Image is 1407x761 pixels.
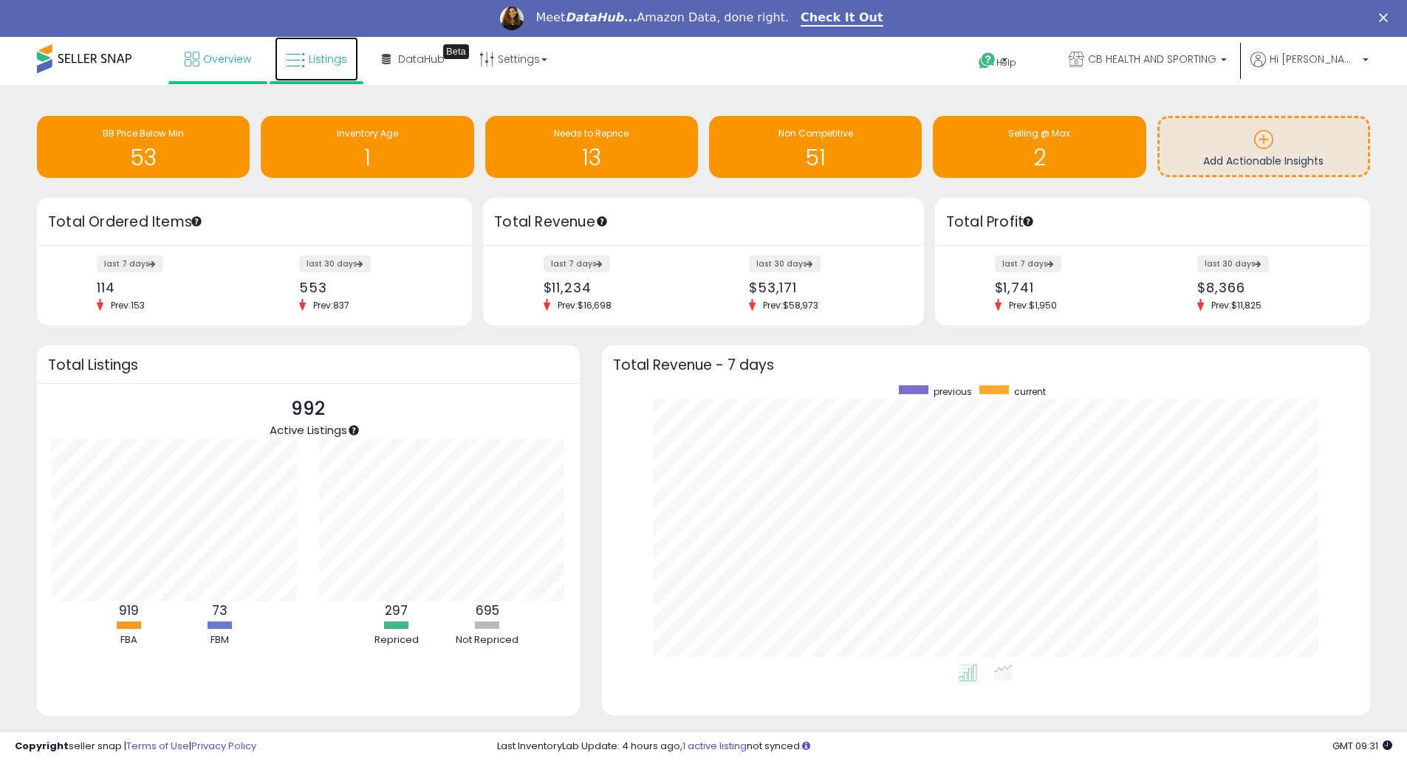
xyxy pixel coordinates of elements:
[1379,13,1394,22] div: Close
[275,37,358,81] a: Listings
[306,299,357,311] span: Prev: 837
[119,602,139,619] b: 919
[97,280,244,295] div: 114
[15,739,69,753] strong: Copyright
[550,299,619,311] span: Prev: $16,698
[190,215,203,228] div: Tooltip anchor
[1332,739,1392,753] span: 2025-10-6 09:31 GMT
[103,299,152,311] span: Prev: 153
[347,424,360,437] div: Tooltip anchor
[37,116,250,178] a: BB Price Below Min 53
[44,145,242,170] h1: 53
[493,145,691,170] h1: 13
[385,602,408,619] b: 297
[544,280,693,295] div: $11,234
[299,255,371,272] label: last 30 days
[1160,118,1368,175] a: Add Actionable Insights
[261,116,473,178] a: Inventory Age 1
[476,602,499,619] b: 695
[682,739,747,753] a: 1 active listing
[352,633,441,647] div: Repriced
[15,740,256,754] div: seller snap | |
[85,633,174,647] div: FBA
[176,633,264,647] div: FBM
[1250,52,1369,85] a: Hi [PERSON_NAME]
[749,280,898,295] div: $53,171
[309,52,347,66] span: Listings
[595,215,609,228] div: Tooltip anchor
[485,116,698,178] a: Needs to Reprice 13
[613,359,1359,371] h3: Total Revenue - 7 days
[500,7,524,30] img: Profile image for Georgie
[1203,154,1324,168] span: Add Actionable Insights
[212,602,227,619] b: 73
[443,44,469,59] div: Tooltip anchor
[565,10,637,24] i: DataHub...
[103,127,184,140] span: BB Price Below Min
[1021,215,1035,228] div: Tooltip anchor
[497,740,1392,754] div: Last InventoryLab Update: 4 hours ago, not synced.
[468,37,558,81] a: Settings
[174,37,262,81] a: Overview
[270,422,347,438] span: Active Listings
[544,255,610,272] label: last 7 days
[268,145,466,170] h1: 1
[48,212,461,233] h3: Total Ordered Items
[270,395,347,423] p: 992
[126,739,189,753] a: Terms of Use
[97,255,163,272] label: last 7 days
[778,127,853,140] span: Non Competitive
[995,255,1061,272] label: last 7 days
[716,145,914,170] h1: 51
[801,10,883,27] a: Check It Out
[1270,52,1358,66] span: Hi [PERSON_NAME]
[1014,385,1046,398] span: current
[995,280,1142,295] div: $1,741
[1088,52,1216,66] span: CB HEALTH AND SPORTING
[967,41,1045,85] a: Help
[802,741,810,751] i: Click here to read more about un-synced listings.
[978,52,996,70] i: Get Help
[996,56,1016,69] span: Help
[535,10,789,25] div: Meet Amazon Data, done right.
[946,212,1359,233] h3: Total Profit
[299,280,446,295] div: 553
[554,127,629,140] span: Needs to Reprice
[934,385,972,398] span: previous
[933,116,1146,178] a: Selling @ Max 2
[1058,37,1238,85] a: CB HEALTH AND SPORTING
[756,299,826,311] span: Prev: $58,973
[1204,299,1269,311] span: Prev: $11,825
[1197,255,1269,272] label: last 30 days
[1008,127,1070,140] span: Selling @ Max
[494,212,913,233] h3: Total Revenue
[749,255,821,272] label: last 30 days
[203,52,251,66] span: Overview
[443,633,532,647] div: Not Repriced
[398,52,445,66] span: DataHub
[1002,299,1064,311] span: Prev: $1,950
[48,359,569,371] h3: Total Listings
[371,37,456,81] a: DataHub
[337,127,398,140] span: Inventory Age
[191,739,256,753] a: Privacy Policy
[1197,280,1344,295] div: $8,366
[940,145,1138,170] h1: 2
[709,116,922,178] a: Non Competitive 51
